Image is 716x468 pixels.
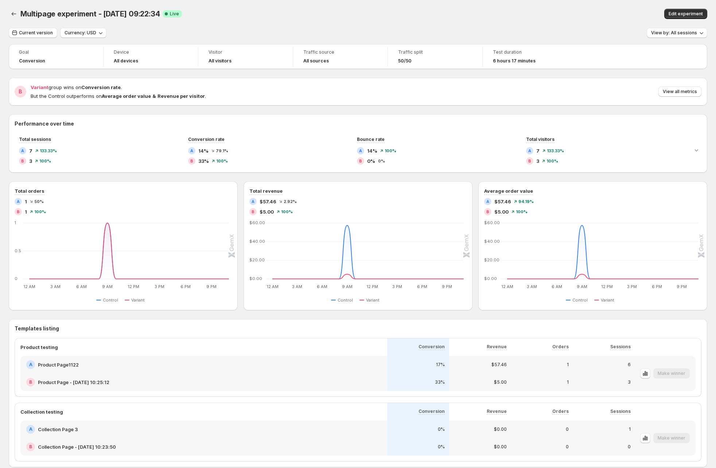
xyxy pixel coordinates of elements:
strong: Revenue per visitor [157,93,205,99]
p: Revenue [487,344,507,350]
button: Currency: USD [60,28,106,38]
span: Live [170,11,179,17]
p: 0% [438,426,445,432]
span: 100% [516,210,528,214]
h3: Average order value [484,187,533,195]
span: 6 hours 17 minutes [493,58,536,64]
span: $57.46 [494,198,511,205]
p: 1 [567,379,569,385]
span: Bounce rate [357,137,385,142]
h2: B [528,159,531,163]
span: 100% [546,159,558,163]
span: 94.19% [518,199,534,204]
span: 0% [378,159,385,163]
button: Control [96,296,121,304]
h2: B [19,88,22,95]
text: 6 PM [417,284,427,289]
h2: A [359,149,362,153]
h2: A [486,199,489,204]
strong: Average order value [102,93,151,99]
p: Orders [552,344,569,350]
button: Control [331,296,356,304]
p: $57.46 [491,362,507,368]
span: Device [114,49,188,55]
p: $5.00 [494,379,507,385]
a: Traffic sourceAll sources [303,49,377,65]
span: 100% [39,159,51,163]
h2: B [190,159,193,163]
span: Total sessions [19,137,51,142]
text: $40.00 [484,239,500,244]
h2: A [29,426,32,432]
h2: Collection Page 3 [38,426,78,433]
text: 3 PM [155,284,164,289]
h3: Total orders [15,187,44,195]
p: 0 [628,444,631,450]
h2: Product Page1122 [38,361,79,368]
span: Conversion rate [188,137,225,142]
span: Variant [366,297,380,303]
h2: B [486,210,489,214]
text: 0.5 [15,248,21,253]
span: 14% [367,147,377,154]
h2: B [17,210,20,214]
text: 3 AM [292,284,302,289]
text: $0.00 [484,276,497,281]
p: 17% [436,362,445,368]
h3: Total revenue [249,187,283,195]
span: 100% [34,210,46,214]
span: Control [103,297,118,303]
h2: B [29,444,32,450]
text: $20.00 [484,257,499,262]
p: Conversion [419,408,445,414]
text: $60.00 [484,220,500,225]
button: Expand chart [691,145,701,155]
p: 1 [567,362,569,368]
h2: B [21,159,24,163]
button: Variant [594,296,617,304]
text: 6 PM [652,284,662,289]
span: Control [338,297,353,303]
span: 14% [198,147,209,154]
h2: B [252,210,254,214]
span: 50/50 [398,58,412,64]
p: $0.00 [494,444,507,450]
text: 12 PM [366,284,378,289]
span: 79.1% [216,149,228,153]
h2: Performance over time [15,120,701,127]
text: 12 AM [266,284,279,289]
h4: All devices [114,58,138,64]
span: Goal [19,49,93,55]
text: $0.00 [249,276,262,281]
span: 1 [25,208,27,215]
text: 9 PM [206,284,217,289]
span: group wins on . [31,84,122,90]
text: 6 AM [552,284,562,289]
strong: Conversion rate [81,84,121,90]
span: 133.33% [40,149,57,153]
text: 6 PM [180,284,191,289]
span: Visitor [209,49,283,55]
p: Conversion [419,344,445,350]
text: $60.00 [249,220,265,225]
span: Current version [19,30,53,36]
p: Sessions [610,408,631,414]
text: 12 PM [601,284,613,289]
button: Control [566,296,591,304]
a: GoalConversion [19,49,93,65]
text: 3 AM [50,284,61,289]
text: 3 AM [527,284,537,289]
text: 6 AM [76,284,87,289]
h4: All sources [303,58,329,64]
span: But the Control outperforms on . [31,93,206,99]
span: 100% [385,149,396,153]
button: Edit experiment [664,9,707,19]
span: Traffic split [398,49,472,55]
button: Variant [359,296,382,304]
h2: A [252,199,254,204]
span: Currency: USD [65,30,96,36]
a: Traffic split50/50 [398,49,472,65]
h2: A [21,149,24,153]
span: Variant [131,297,145,303]
text: 9 PM [442,284,452,289]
